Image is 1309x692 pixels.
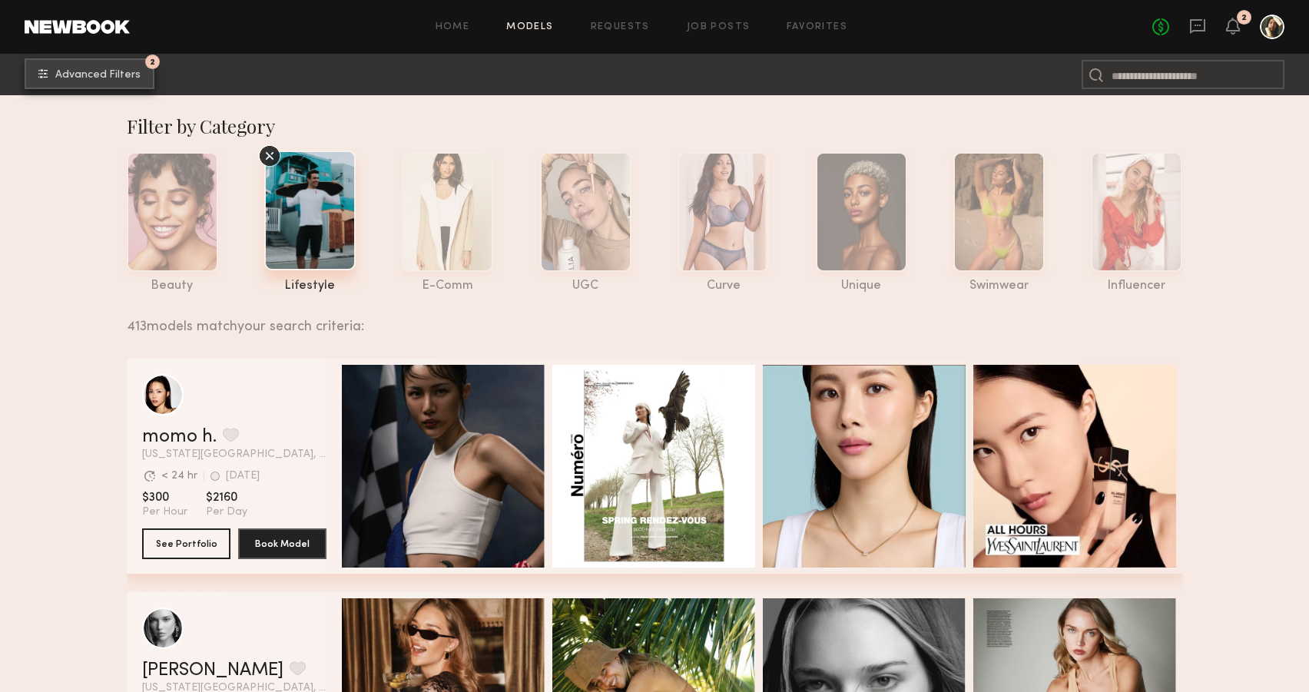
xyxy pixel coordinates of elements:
a: momo h. [142,428,217,446]
button: 2Advanced Filters [25,58,154,89]
span: $2160 [206,490,247,505]
div: < 24 hr [161,471,197,482]
div: swimwear [953,280,1045,293]
span: Per Hour [142,505,187,519]
div: UGC [540,280,631,293]
span: Per Day [206,505,247,519]
button: See Portfolio [142,528,230,559]
span: $300 [142,490,187,505]
span: [US_STATE][GEOGRAPHIC_DATA], [GEOGRAPHIC_DATA] [142,449,326,460]
button: Book Model [238,528,326,559]
div: e-comm [402,280,493,293]
div: Filter by Category [127,114,1183,138]
a: Home [436,22,470,32]
a: Models [506,22,553,32]
div: beauty [127,280,218,293]
div: 413 models match your search criteria: [127,302,1171,334]
a: Requests [591,22,650,32]
span: Advanced Filters [55,70,141,81]
div: influencer [1091,280,1182,293]
span: 2 [150,58,155,65]
div: unique [816,280,907,293]
a: Job Posts [687,22,751,32]
div: 2 [1241,14,1247,22]
div: lifestyle [264,280,356,293]
a: Favorites [787,22,847,32]
div: [DATE] [226,471,260,482]
a: [PERSON_NAME] [142,661,283,680]
div: curve [678,280,769,293]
